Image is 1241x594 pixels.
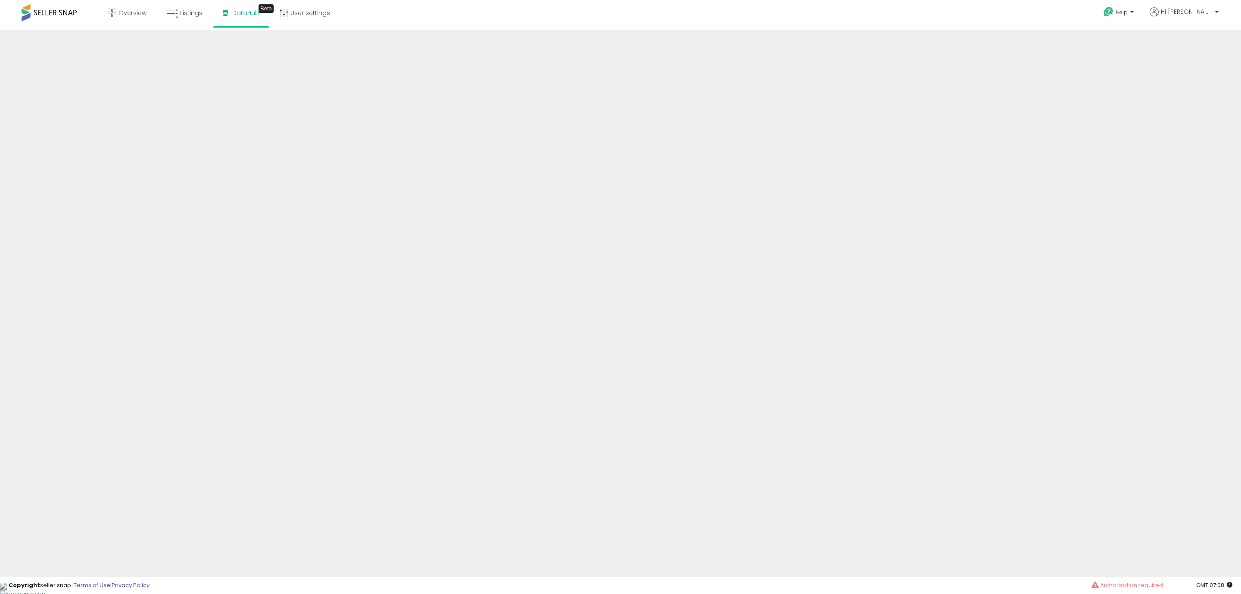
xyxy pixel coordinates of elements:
span: Overview [118,9,147,17]
span: Listings [180,9,203,17]
i: Get Help [1103,6,1114,17]
span: Help [1116,9,1128,16]
a: Hi [PERSON_NAME] [1150,7,1219,27]
span: DataHub [232,9,259,17]
span: Hi [PERSON_NAME] [1161,7,1213,16]
div: Tooltip anchor [259,4,274,13]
